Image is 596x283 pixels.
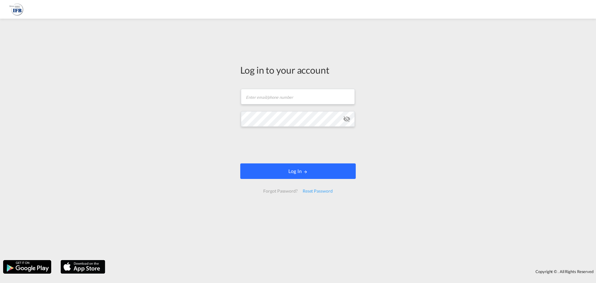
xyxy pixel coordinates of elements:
div: Forgot Password? [261,185,300,197]
md-icon: icon-eye-off [343,115,350,123]
img: b628ab10256c11eeb52753acbc15d091.png [9,2,23,16]
div: Reset Password [300,185,335,197]
button: LOGIN [240,163,356,179]
div: Copyright © . All Rights Reserved [108,266,596,277]
div: Log in to your account [240,63,356,76]
input: Enter email/phone number [241,89,355,104]
img: google.png [2,259,52,274]
iframe: reCAPTCHA [251,133,345,157]
img: apple.png [60,259,106,274]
